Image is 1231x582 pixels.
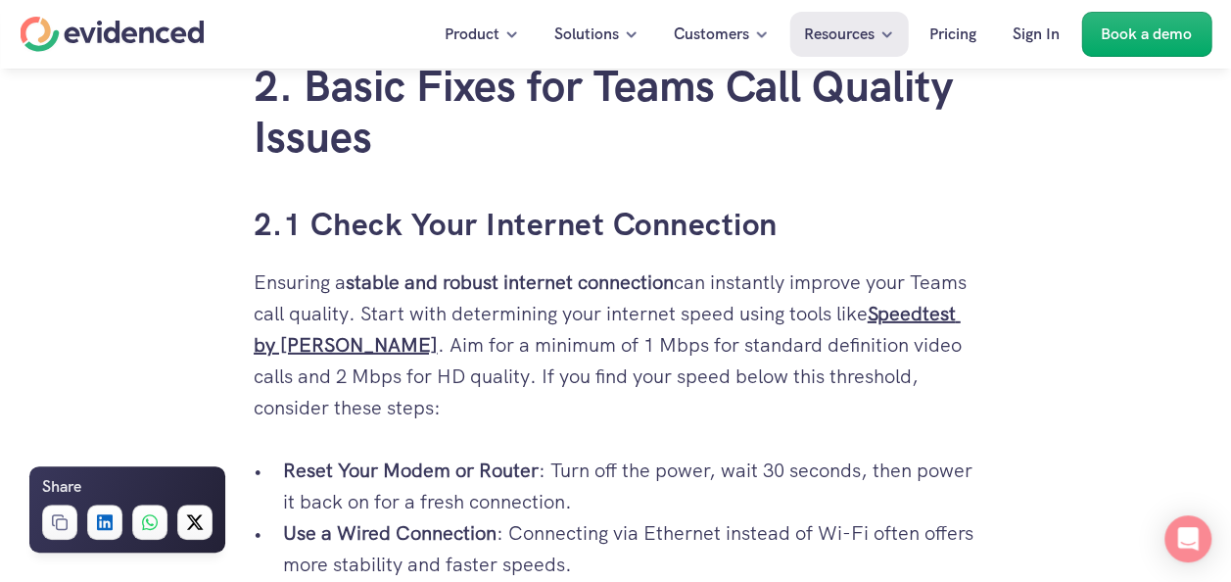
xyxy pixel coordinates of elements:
[998,12,1074,57] a: Sign In
[254,301,961,358] a: Speedtest by [PERSON_NAME]
[1081,12,1211,57] a: Book a demo
[283,517,978,580] p: : Connecting via Ethernet instead of Wi-Fi often offers more stability and faster speeds.
[1164,515,1211,562] div: Open Intercom Messenger
[283,458,539,483] strong: Reset Your Modem or Router
[804,22,875,47] p: Resources
[554,22,619,47] p: Solutions
[1101,22,1192,47] p: Book a demo
[283,520,497,546] strong: Use a Wired Connection
[42,474,81,500] h6: Share
[283,455,978,517] p: : Turn off the power, wait 30 seconds, then power it back on for a fresh connection.
[674,22,749,47] p: Customers
[1013,22,1060,47] p: Sign In
[445,22,499,47] p: Product
[346,269,674,295] strong: stable and robust internet connection
[254,204,778,245] a: 2.1 Check Your Internet Connection
[254,267,978,423] p: Ensuring a can instantly improve your Teams call quality. Start with determining your internet sp...
[929,22,976,47] p: Pricing
[20,17,204,52] a: Home
[915,12,991,57] a: Pricing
